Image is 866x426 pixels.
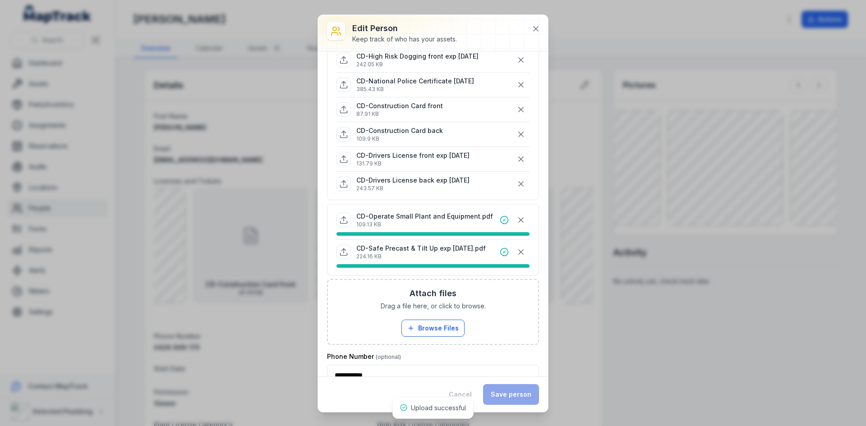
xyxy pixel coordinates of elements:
p: 243.57 KB [356,185,470,192]
h3: Edit person [352,22,457,35]
p: CD-National Police Certificate [DATE] [356,77,474,86]
span: Drag a file here, or click to browse. [381,302,486,311]
button: Browse Files [401,320,465,337]
p: CD-Construction Card back [356,126,443,135]
div: Keep track of who has your assets. [352,35,457,44]
p: CD-High Risk Dogging front exp [DATE] [356,52,479,61]
p: 109.9 KB [356,135,443,142]
p: CD-Drivers License back exp [DATE] [356,176,470,185]
p: CD-Safe Precast & Tilt Up exp [DATE].pdf [356,244,486,253]
p: 109.13 KB [356,221,493,228]
label: Phone Number [327,352,401,361]
p: 87.91 KB [356,110,443,118]
p: 242.05 KB [356,61,479,68]
p: 385.43 KB [356,86,474,93]
p: CD-Operate Small Plant and Equipment.pdf [356,212,493,221]
p: CD-Construction Card front [356,101,443,110]
h3: Attach files [410,287,456,300]
p: CD-Drivers License front exp [DATE] [356,151,470,160]
p: 224.16 KB [356,253,486,260]
p: 131.79 KB [356,160,470,167]
span: Upload successful [411,404,466,412]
